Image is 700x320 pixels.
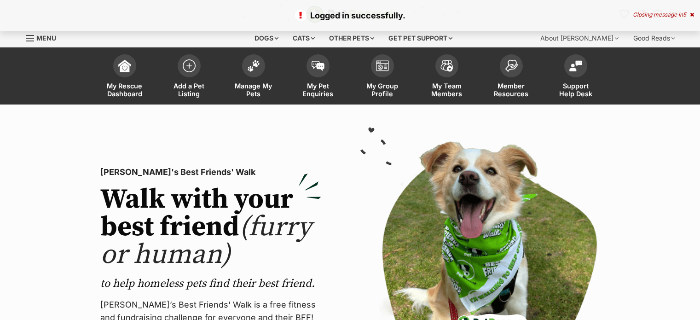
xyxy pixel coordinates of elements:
div: About [PERSON_NAME] [534,29,625,47]
a: My Team Members [415,50,479,105]
a: Menu [26,29,63,46]
span: Menu [36,34,56,42]
img: member-resources-icon-8e73f808a243e03378d46382f2149f9095a855e16c252ad45f914b54edf8863c.svg [505,59,518,72]
span: Manage My Pets [233,82,274,98]
span: Support Help Desk [555,82,596,98]
img: pet-enquiries-icon-7e3ad2cf08bfb03b45e93fb7055b45f3efa6380592205ae92323e6603595dc1f.svg [312,61,324,71]
h2: Walk with your best friend [100,186,321,269]
a: Manage My Pets [221,50,286,105]
img: help-desk-icon-fdf02630f3aa405de69fd3d07c3f3aa587a6932b1a1747fa1d2bba05be0121f9.svg [569,60,582,71]
div: Dogs [248,29,285,47]
span: My Rescue Dashboard [104,82,145,98]
div: Good Reads [627,29,682,47]
span: My Group Profile [362,82,403,98]
a: My Pet Enquiries [286,50,350,105]
img: group-profile-icon-3fa3cf56718a62981997c0bc7e787c4b2cf8bcc04b72c1350f741eb67cf2f40e.svg [376,60,389,71]
span: Add a Pet Listing [168,82,210,98]
span: My Pet Enquiries [297,82,339,98]
a: Add a Pet Listing [157,50,221,105]
a: Support Help Desk [544,50,608,105]
p: [PERSON_NAME]'s Best Friends' Walk [100,166,321,179]
img: dashboard-icon-eb2f2d2d3e046f16d808141f083e7271f6b2e854fb5c12c21221c1fb7104beca.svg [118,59,131,72]
img: add-pet-listing-icon-0afa8454b4691262ce3f59096e99ab1cd57d4a30225e0717b998d2c9b9846f56.svg [183,59,196,72]
div: Other pets [323,29,381,47]
span: (furry or human) [100,210,312,272]
img: manage-my-pets-icon-02211641906a0b7f246fdf0571729dbe1e7629f14944591b6c1af311fb30b64b.svg [247,60,260,72]
a: My Group Profile [350,50,415,105]
span: My Team Members [426,82,468,98]
span: Member Resources [491,82,532,98]
div: Cats [286,29,321,47]
img: team-members-icon-5396bd8760b3fe7c0b43da4ab00e1e3bb1a5d9ba89233759b79545d2d3fc5d0d.svg [440,60,453,72]
p: to help homeless pets find their best friend. [100,276,321,291]
a: My Rescue Dashboard [93,50,157,105]
div: Get pet support [382,29,459,47]
a: Member Resources [479,50,544,105]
